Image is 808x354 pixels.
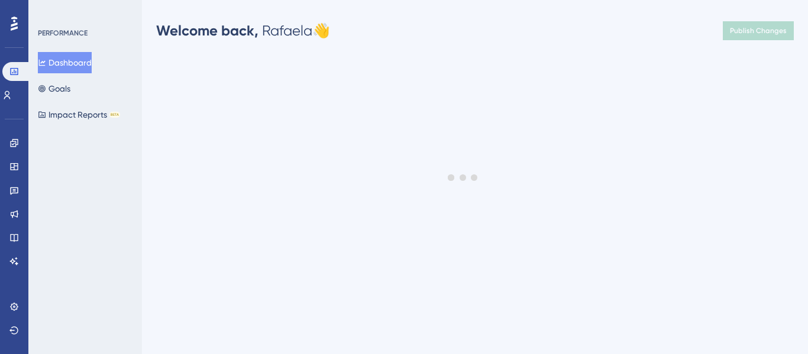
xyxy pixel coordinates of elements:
[38,78,70,99] button: Goals
[156,22,258,39] span: Welcome back,
[723,21,794,40] button: Publish Changes
[38,28,88,38] div: PERFORMANCE
[730,26,787,35] span: Publish Changes
[38,104,120,125] button: Impact ReportsBETA
[38,52,92,73] button: Dashboard
[156,21,330,40] div: Rafaela 👋
[109,112,120,118] div: BETA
